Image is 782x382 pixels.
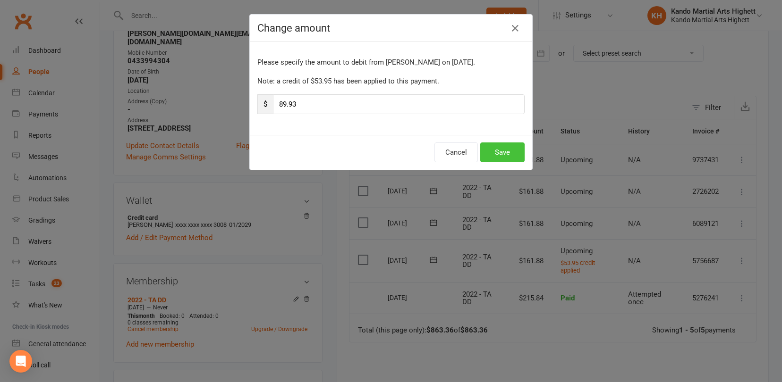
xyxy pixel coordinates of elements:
button: Close [508,21,523,36]
p: Please specify the amount to debit from [PERSON_NAME] on [DATE]. [257,57,525,68]
h4: Change amount [257,22,525,34]
p: Note: a credit of $53.95 has been applied to this payment. [257,75,525,87]
button: Save [480,142,525,162]
button: Cancel [434,142,478,162]
div: Open Intercom Messenger [9,350,32,373]
span: $ [257,94,273,114]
